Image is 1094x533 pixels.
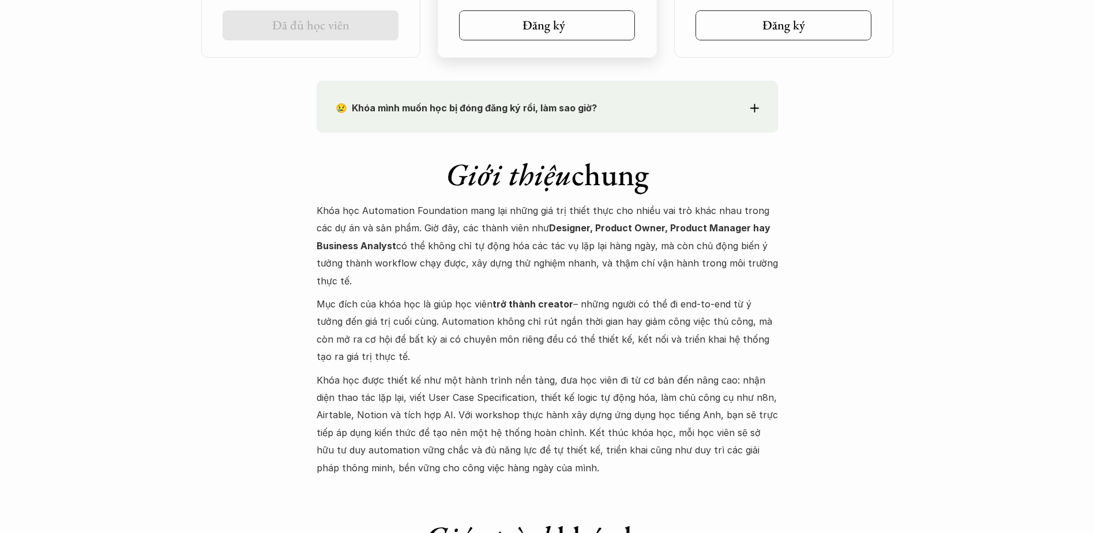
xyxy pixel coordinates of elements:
h5: Đăng ký [762,18,805,33]
a: Đăng ký [459,10,635,40]
strong: trở thành creator [493,298,573,310]
p: Khóa học Automation Foundation mang lại những giá trị thiết thực cho nhiều vai trò khác nhau tron... [317,202,778,290]
strong: Designer, Product Owner, Product Manager hay Business Analyst [317,222,773,251]
p: Mục đích của khóa học là giúp học viên – những người có thể đi end-to-end từ ý tưởng đến giá trị ... [317,295,778,366]
em: Giới thiệu [446,154,572,194]
p: Khóa học được thiết kế như một hành trình nền tảng, đưa học viên đi từ cơ bản đến nâng cao: nhận ... [317,371,778,476]
h5: Đã đủ học viên [272,18,349,33]
strong: 😢 Khóa mình muốn học bị đóng đăng ký rồi, làm sao giờ? [336,102,597,114]
h5: Đăng ký [522,18,565,33]
h1: chung [317,156,778,193]
a: Đăng ký [696,10,871,40]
